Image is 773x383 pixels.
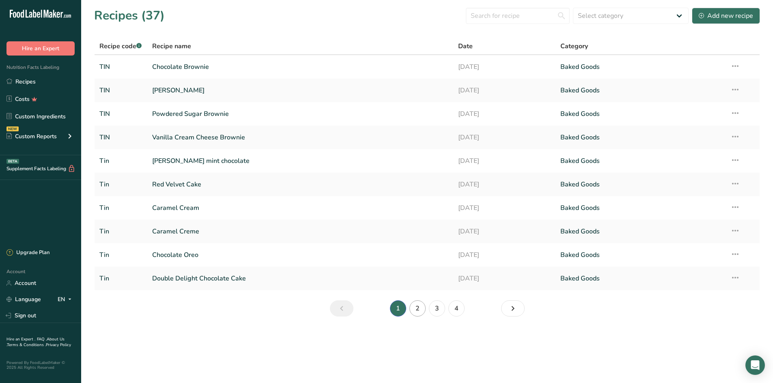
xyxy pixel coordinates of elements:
div: EN [58,295,75,304]
a: [DATE] [458,246,551,263]
a: Caramel Cream [152,199,449,216]
span: Date [458,41,473,51]
a: Baked Goods [560,246,721,263]
a: [DATE] [458,152,551,169]
a: Baked Goods [560,82,721,99]
div: Powered By FoodLabelMaker © 2025 All Rights Reserved [6,360,75,370]
div: Upgrade Plan [6,249,50,257]
a: Baked Goods [560,105,721,122]
a: [DATE] [458,82,551,99]
a: Tin [99,246,142,263]
a: Caramel Creme [152,223,449,240]
a: Baked Goods [560,152,721,169]
input: Search for recipe [466,8,570,24]
a: TIN [99,129,142,146]
a: TIN [99,58,142,75]
a: Language [6,292,41,306]
a: Chocolate Oreo [152,246,449,263]
a: Tin [99,223,142,240]
div: Custom Reports [6,132,57,141]
a: Baked Goods [560,223,721,240]
a: [DATE] [458,223,551,240]
a: Page 3. [429,300,445,317]
a: [DATE] [458,129,551,146]
a: Baked Goods [560,58,721,75]
a: Tin [99,199,142,216]
a: [PERSON_NAME] [152,82,449,99]
a: [DATE] [458,199,551,216]
a: [DATE] [458,176,551,193]
div: Open Intercom Messenger [745,355,765,375]
a: Baked Goods [560,176,721,193]
a: [DATE] [458,270,551,287]
a: Next page [501,300,525,317]
span: Recipe name [152,41,191,51]
a: [PERSON_NAME] mint chocolate [152,152,449,169]
button: Add new recipe [692,8,760,24]
a: TIN [99,105,142,122]
a: Page 4. [448,300,465,317]
a: [DATE] [458,58,551,75]
a: Chocolate Brownie [152,58,449,75]
a: Baked Goods [560,129,721,146]
a: Red Velvet Cake [152,176,449,193]
a: Hire an Expert . [6,336,35,342]
div: NEW [6,126,19,131]
a: Baked Goods [560,199,721,216]
a: FAQ . [37,336,47,342]
a: Powdered Sugar Brownie [152,105,449,122]
a: [DATE] [458,105,551,122]
a: Vanilla Cream Cheese Brownie [152,129,449,146]
a: TIN [99,82,142,99]
a: About Us . [6,336,65,348]
button: Hire an Expert [6,41,75,56]
a: Page 2. [409,300,426,317]
a: Tin [99,270,142,287]
h1: Recipes (37) [94,6,165,25]
div: BETA [6,159,19,164]
a: Privacy Policy [46,342,71,348]
a: Tin [99,176,142,193]
span: Category [560,41,588,51]
div: Add new recipe [699,11,753,21]
a: Previous page [330,300,353,317]
a: Terms & Conditions . [7,342,46,348]
a: Double Delight Chocolate Cake [152,270,449,287]
a: Baked Goods [560,270,721,287]
span: Recipe code [99,42,142,51]
a: Tin [99,152,142,169]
